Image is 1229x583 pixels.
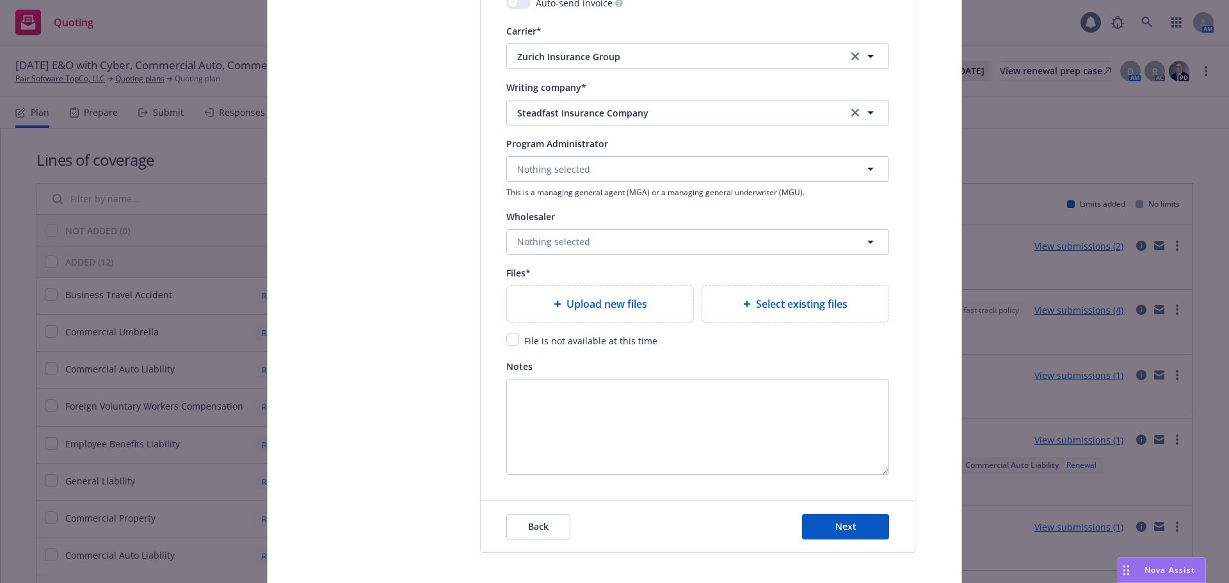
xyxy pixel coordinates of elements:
[506,285,694,323] div: Upload new files
[528,520,549,532] span: Back
[506,360,533,372] span: Notes
[1118,558,1134,582] div: Drag to move
[506,100,889,125] button: Steadfast Insurance Companyclear selection
[506,25,542,37] span: Carrier*
[506,267,531,279] span: Files*
[517,163,590,176] span: Nothing selected
[506,138,608,150] span: Program Administrator
[847,49,863,64] a: clear selection
[524,335,657,347] span: File is not available at this time
[1118,557,1206,583] button: Nova Assist
[847,105,863,120] a: clear selection
[566,296,647,312] span: Upload new files
[506,229,889,255] button: Nothing selected
[506,156,889,182] button: Nothing selected
[506,44,889,69] button: Zurich Insurance Groupclear selection
[506,514,570,539] button: Back
[517,106,828,120] span: Steadfast Insurance Company
[517,235,590,248] span: Nothing selected
[506,187,889,198] span: This is a managing general agent (MGA) or a managing general underwriter (MGU).
[802,514,889,539] button: Next
[506,81,586,93] span: Writing company*
[506,211,555,223] span: Wholesaler
[1145,564,1195,575] span: Nova Assist
[517,50,828,63] span: Zurich Insurance Group
[702,285,889,323] div: Select existing files
[756,296,847,312] span: Select existing files
[835,520,856,532] span: Next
